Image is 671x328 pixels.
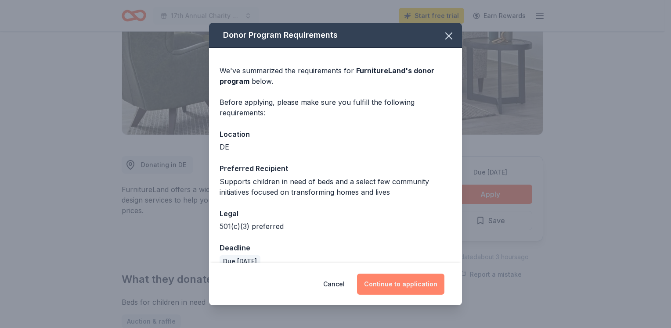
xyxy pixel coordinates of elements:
[220,242,451,253] div: Deadline
[220,208,451,219] div: Legal
[209,23,462,48] div: Donor Program Requirements
[220,97,451,118] div: Before applying, please make sure you fulfill the following requirements:
[220,163,451,174] div: Preferred Recipient
[220,142,451,152] div: DE
[357,274,444,295] button: Continue to application
[220,65,451,86] div: We've summarized the requirements for below.
[220,128,451,140] div: Location
[220,176,451,197] div: Supports children in need of beds and a select few community initiatives focused on transforming ...
[220,255,260,267] div: Due [DATE]
[323,274,345,295] button: Cancel
[220,221,451,232] div: 501(c)(3) preferred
